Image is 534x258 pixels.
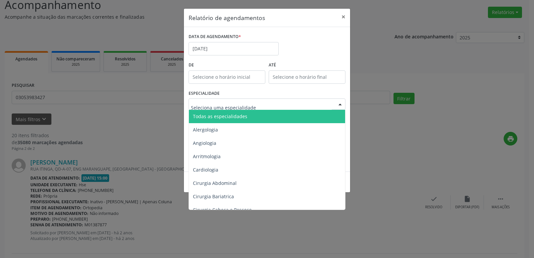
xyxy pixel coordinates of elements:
[193,140,216,146] span: Angiologia
[191,101,332,114] input: Seleciona uma especialidade
[269,60,345,70] label: ATÉ
[193,113,247,119] span: Todas as especialidades
[193,167,218,173] span: Cardiologia
[193,180,237,186] span: Cirurgia Abdominal
[193,207,252,213] span: Cirurgia Cabeça e Pescoço
[189,60,265,70] label: De
[189,70,265,84] input: Selecione o horário inicial
[189,13,265,22] h5: Relatório de agendamentos
[193,193,234,200] span: Cirurgia Bariatrica
[337,9,350,25] button: Close
[193,126,218,133] span: Alergologia
[189,32,241,42] label: DATA DE AGENDAMENTO
[193,153,221,160] span: Arritmologia
[269,70,345,84] input: Selecione o horário final
[189,42,279,55] input: Selecione uma data ou intervalo
[189,88,220,99] label: ESPECIALIDADE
